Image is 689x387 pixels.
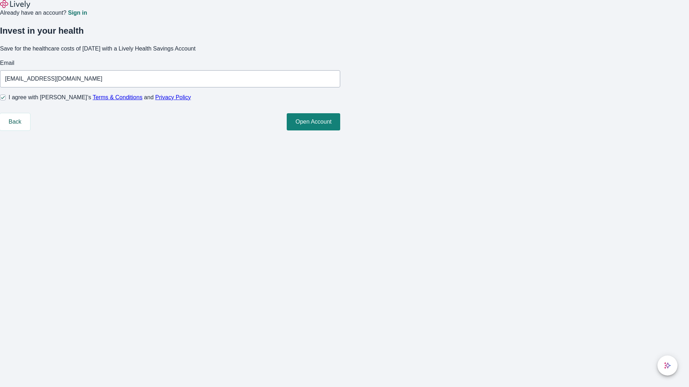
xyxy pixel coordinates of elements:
a: Privacy Policy [155,94,191,100]
span: I agree with [PERSON_NAME]’s and [9,93,191,102]
button: chat [657,355,678,376]
svg: Lively AI Assistant [664,362,671,369]
a: Terms & Conditions [93,94,142,100]
a: Sign in [68,10,87,16]
button: Open Account [287,113,340,130]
